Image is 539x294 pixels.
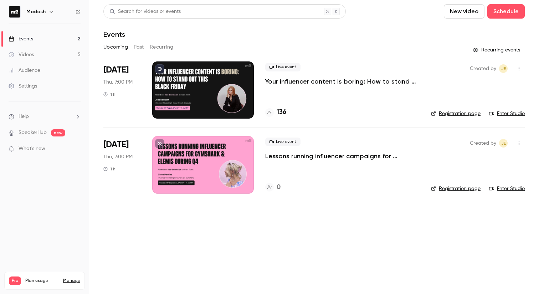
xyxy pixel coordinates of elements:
span: Created by [470,139,496,148]
div: Aug 28 Thu, 7:00 PM (Europe/London) [103,61,141,119]
span: Thu, 7:00 PM [103,79,133,86]
div: Videos [9,51,34,58]
span: Live event [265,63,301,71]
span: Live event [265,138,301,146]
a: Lessons running influencer campaigns for Gymshark & Elemis during Q4 [265,152,420,160]
span: Plan usage [25,278,59,284]
span: Pro [9,276,21,285]
span: JE [501,64,506,73]
h6: Modash [26,8,46,15]
button: Upcoming [103,41,128,53]
span: Thu, 7:00 PM [103,153,133,160]
span: new [51,129,65,136]
button: Schedule [487,4,525,19]
h4: 0 [277,183,281,192]
a: Registration page [431,110,481,117]
span: Jack Eaton [499,64,508,73]
span: Created by [470,64,496,73]
a: Your influencer content is boring: How to stand out this [DATE][DATE] [265,77,420,86]
div: Sep 18 Thu, 7:00 PM (Europe/London) [103,136,141,193]
a: SpeakerHub [19,129,47,136]
button: Recurring [150,41,174,53]
span: Help [19,113,29,120]
span: Jack Eaton [499,139,508,148]
a: Registration page [431,185,481,192]
div: Audience [9,67,40,74]
img: Modash [9,6,20,18]
button: Recurring events [469,44,525,56]
div: 1 h [103,91,115,97]
div: Settings [9,83,37,90]
button: Past [134,41,144,53]
a: Enter Studio [489,110,525,117]
h4: 136 [277,108,286,117]
div: Search for videos or events [109,8,181,15]
span: What's new [19,145,45,153]
li: help-dropdown-opener [9,113,81,120]
span: [DATE] [103,139,129,150]
span: [DATE] [103,64,129,76]
a: Enter Studio [489,185,525,192]
button: New video [444,4,484,19]
div: Events [9,35,33,43]
a: Manage [63,278,80,284]
a: 136 [265,108,286,117]
h1: Events [103,30,125,39]
span: JE [501,139,506,148]
a: 0 [265,183,281,192]
div: 1 h [103,166,115,172]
